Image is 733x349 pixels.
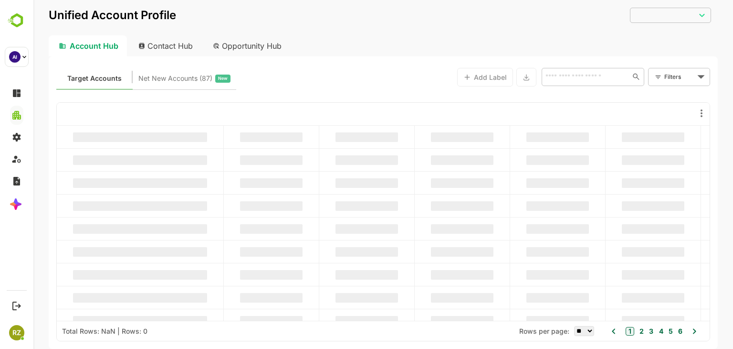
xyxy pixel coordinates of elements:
span: Net New Accounts ( 87 ) [105,72,179,85]
div: Filters [631,72,661,82]
button: 2 [604,326,610,337]
div: AI [9,51,21,63]
div: Contact Hub [97,35,168,56]
img: BambooboxLogoMark.f1c84d78b4c51b1a7b5f700c9845e183.svg [5,11,29,30]
button: Add Label [424,68,480,87]
span: Rows per page: [486,327,536,335]
button: 1 [592,327,601,336]
button: Logout [10,299,23,312]
div: RZ [9,325,24,340]
span: Known accounts you’ve identified to target - imported from CRM, Offline upload, or promoted from ... [34,72,88,85]
button: 3 [613,326,620,337]
div: Filters [630,67,677,87]
div: Total Rows: NaN | Rows: 0 [29,327,114,335]
button: Export the selected data as CSV [483,68,503,87]
button: 4 [623,326,630,337]
p: Unified Account Profile [15,10,143,21]
span: New [185,72,194,85]
div: Account Hub [15,35,94,56]
div: ​ [597,7,678,23]
div: Newly surfaced ICP-fit accounts from Intent, Website, LinkedIn, and other engagement signals. [105,72,197,85]
button: 5 [633,326,639,337]
button: 6 [642,326,649,337]
div: Opportunity Hub [172,35,257,56]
